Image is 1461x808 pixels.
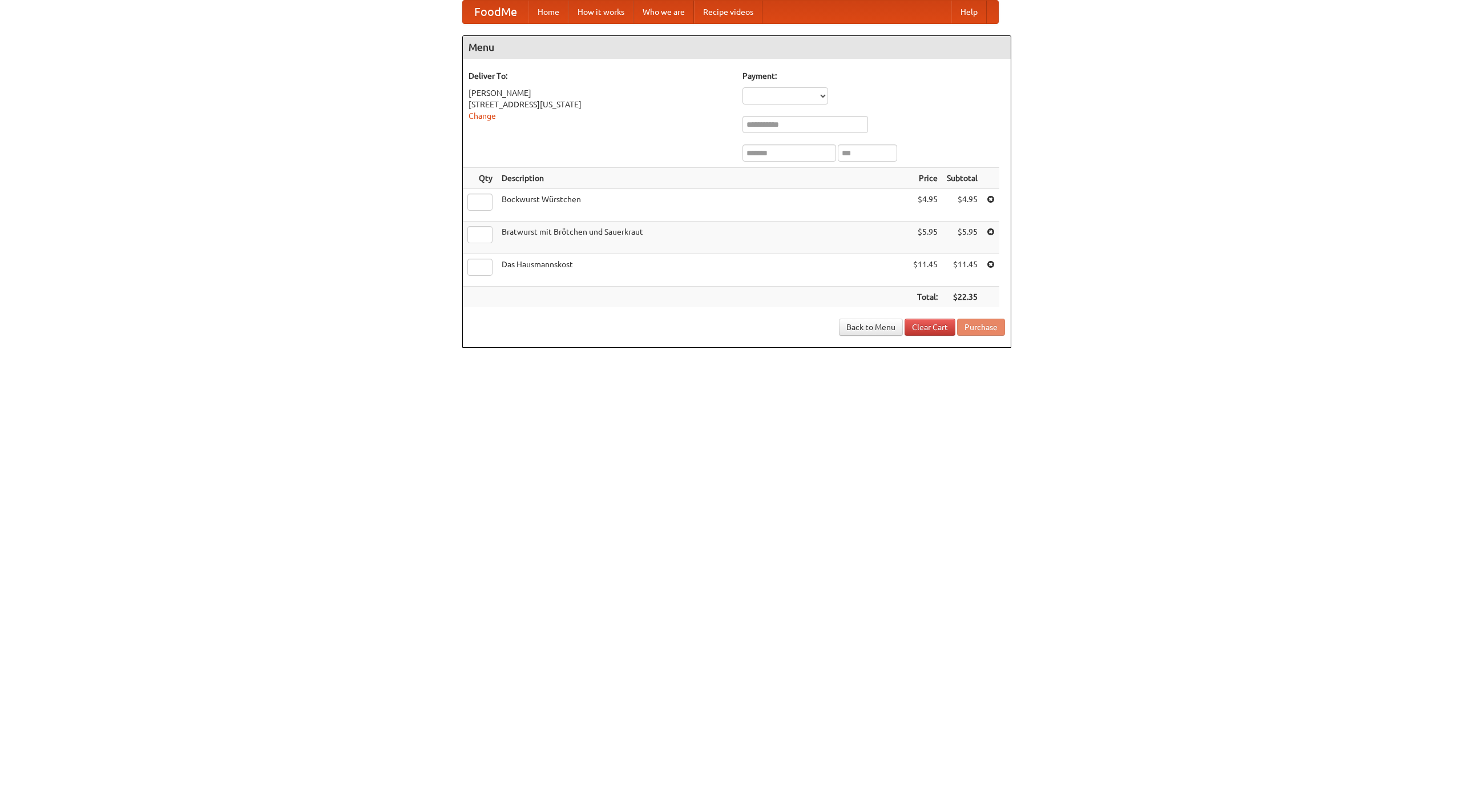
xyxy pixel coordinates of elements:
[957,319,1005,336] button: Purchase
[463,36,1011,59] h4: Menu
[497,168,909,189] th: Description
[909,222,942,254] td: $5.95
[905,319,955,336] a: Clear Cart
[942,287,982,308] th: $22.35
[909,287,942,308] th: Total:
[463,168,497,189] th: Qty
[469,111,496,120] a: Change
[497,254,909,287] td: Das Hausmannskost
[497,222,909,254] td: Bratwurst mit Brötchen und Sauerkraut
[942,189,982,222] td: $4.95
[469,99,731,110] div: [STREET_ADDRESS][US_STATE]
[694,1,762,23] a: Recipe videos
[951,1,987,23] a: Help
[528,1,568,23] a: Home
[742,70,1005,82] h5: Payment:
[942,254,982,287] td: $11.45
[942,168,982,189] th: Subtotal
[463,1,528,23] a: FoodMe
[568,1,633,23] a: How it works
[469,70,731,82] h5: Deliver To:
[942,222,982,254] td: $5.95
[633,1,694,23] a: Who we are
[839,319,903,336] a: Back to Menu
[909,189,942,222] td: $4.95
[909,168,942,189] th: Price
[497,189,909,222] td: Bockwurst Würstchen
[469,87,731,99] div: [PERSON_NAME]
[909,254,942,287] td: $11.45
